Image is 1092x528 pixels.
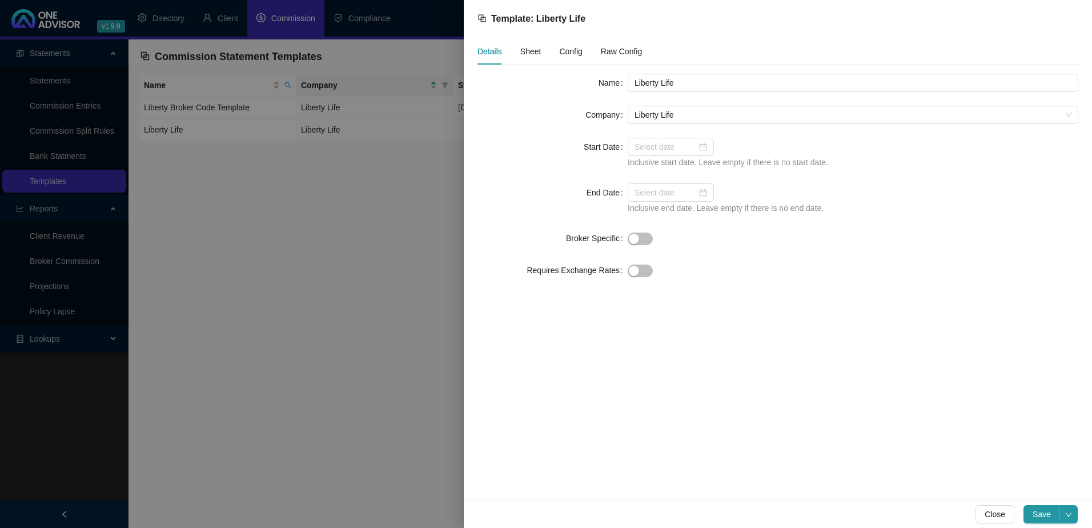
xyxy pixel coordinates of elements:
span: Config [559,47,582,55]
span: Save [1033,508,1051,521]
div: Raw Config [601,45,642,58]
button: Save [1023,505,1060,523]
span: Sheet [520,47,541,55]
span: down [1065,511,1072,518]
span: Liberty Life [635,106,1071,123]
div: Inclusive start date. Leave empty if there is no start date. [628,156,1078,170]
button: Close [975,505,1014,523]
label: Company [585,106,628,124]
label: Broker Specific [566,229,628,247]
label: Name [599,74,628,92]
span: block [477,14,487,23]
span: Close [985,508,1005,521]
input: Select date [635,186,697,199]
span: Template: Liberty Life [491,14,585,23]
input: Select date [635,141,697,153]
div: Inclusive end date. Leave empty if there is no end date. [628,202,1078,215]
label: Start Date [584,138,628,156]
label: Requires Exchange Rates [527,261,628,279]
div: Details [477,45,502,58]
label: End Date [587,183,628,202]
